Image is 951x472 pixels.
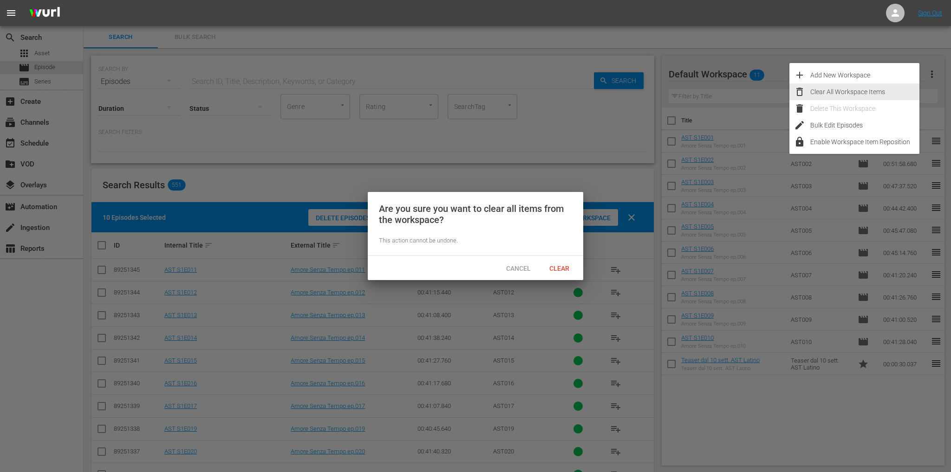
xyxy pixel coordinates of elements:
[810,117,919,134] div: Bulk Edit Episodes
[794,103,805,114] span: delete
[379,236,572,245] div: This action cannot be undone.
[6,7,17,19] span: menu
[810,134,919,150] div: Enable Workspace Item Reposition
[499,265,538,272] span: Cancel
[379,203,572,225] div: Are you sure you want to clear all items from the workspace?
[539,260,580,276] button: Clear
[794,70,805,81] span: add
[794,136,805,147] span: lock
[810,67,919,83] div: Add New Workspace
[810,100,919,117] div: Delete This Workspace
[498,260,539,276] button: Cancel
[918,9,942,17] a: Sign Out
[22,2,67,24] img: ans4CAIJ8jUAAAAAAAAAAAAAAAAAAAAAAAAgQb4GAAAAAAAAAAAAAAAAAAAAAAAAJMjXAAAAAAAAAAAAAAAAAAAAAAAAgAT5G...
[542,265,577,272] span: Clear
[810,83,919,100] div: Clear All Workspace Items
[794,120,805,131] span: edit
